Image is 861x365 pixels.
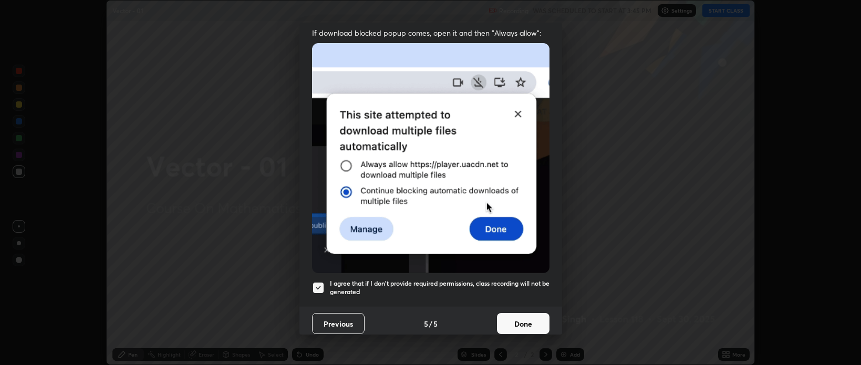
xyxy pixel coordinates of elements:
[312,28,549,38] span: If download blocked popup comes, open it and then "Always allow":
[330,279,549,296] h5: I agree that if I don't provide required permissions, class recording will not be generated
[497,313,549,334] button: Done
[424,318,428,329] h4: 5
[312,43,549,273] img: downloads-permission-blocked.gif
[312,313,365,334] button: Previous
[429,318,432,329] h4: /
[433,318,438,329] h4: 5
